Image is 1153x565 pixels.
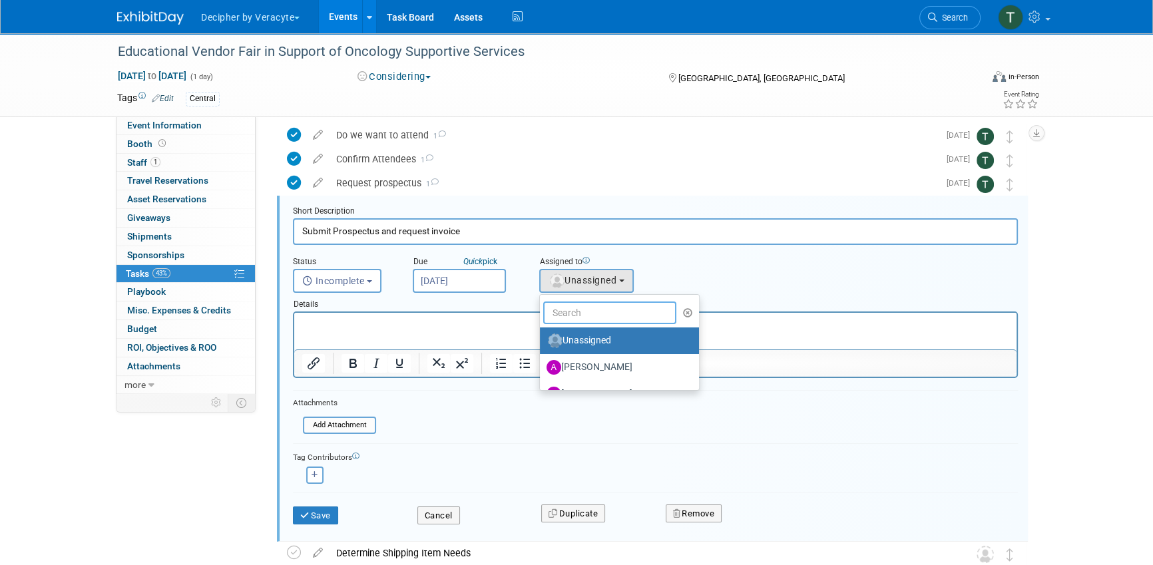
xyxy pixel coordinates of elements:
span: to [146,71,158,81]
button: Duplicate [541,504,605,523]
i: Quick [463,257,483,266]
span: Event Information [127,120,202,130]
button: Incomplete [293,269,381,293]
button: Superscript [451,354,473,373]
td: Toggle Event Tabs [228,394,256,411]
span: Playbook [127,286,166,297]
span: [GEOGRAPHIC_DATA], [GEOGRAPHIC_DATA] [678,73,844,83]
a: Search [919,6,981,29]
button: Considering [353,70,436,84]
div: Confirm Attendees [330,148,939,170]
label: [PERSON_NAME] [547,383,686,405]
label: Unassigned [547,330,686,351]
a: ROI, Objectives & ROO [116,339,255,357]
img: A.jpg [547,387,561,401]
span: Misc. Expenses & Credits [127,305,231,315]
div: Details [293,293,1018,311]
button: Insert/edit link [302,354,325,373]
button: Underline [388,354,411,373]
a: Misc. Expenses & Credits [116,301,255,319]
a: Asset Reservations [116,190,255,208]
span: ROI, Objectives & ROO [127,342,216,353]
i: Move task [1007,154,1013,167]
span: Staff [127,157,160,168]
img: Tony Alvarado [998,5,1023,30]
button: Save [293,506,338,525]
button: Numbered list [490,354,513,373]
div: Do we want to attend [330,124,939,146]
span: Booth [127,138,168,149]
div: Status [293,256,393,269]
input: Due Date [413,269,506,293]
span: Shipments [127,231,172,242]
a: Booth [116,135,255,153]
button: Unassigned [539,269,634,293]
a: Travel Reservations [116,172,255,190]
iframe: Rich Text Area [294,313,1017,349]
a: more [116,376,255,394]
span: Booth not reserved yet [156,138,168,148]
img: Unassigned-User-Icon.png [548,333,563,348]
span: [DATE] [947,178,977,188]
span: Sponsorships [127,250,184,260]
td: Tags [117,91,174,106]
input: Search [543,301,676,324]
div: Due [413,256,519,269]
button: Subscript [427,354,450,373]
div: In-Person [1008,72,1039,82]
img: Unassigned [977,546,994,563]
span: 1 [416,156,433,164]
span: 1 [150,157,160,167]
a: Event Information [116,116,255,134]
div: Educational Vendor Fair in Support of Oncology Supportive Services [113,40,961,64]
button: Italic [365,354,387,373]
button: Bold [342,354,364,373]
div: Event Rating [1003,91,1038,98]
a: Giveaways [116,209,255,227]
div: Short Description [293,206,1018,218]
span: Asset Reservations [127,194,206,204]
a: edit [306,177,330,189]
td: Personalize Event Tab Strip [205,394,228,411]
div: Request prospectus [330,172,939,194]
img: Tony Alvarado [977,176,994,193]
span: Unassigned [549,275,616,285]
span: [DATE] [DATE] [117,70,187,82]
span: 43% [152,268,170,278]
div: Tag Contributors [293,449,1018,463]
button: Remove [666,504,722,523]
img: Tony Alvarado [977,128,994,145]
i: Move task [1007,548,1013,561]
span: Incomplete [302,276,365,286]
span: Budget [127,323,157,334]
a: Quickpick [461,256,500,267]
span: 1 [421,180,439,188]
button: Cancel [417,506,460,525]
a: Shipments [116,228,255,246]
div: Attachments [293,397,376,409]
a: Playbook [116,283,255,301]
img: Tony Alvarado [977,152,994,169]
span: [DATE] [947,130,977,140]
a: edit [306,153,330,165]
a: Attachments [116,357,255,375]
span: Attachments [127,361,180,371]
span: Tasks [126,268,170,279]
img: ExhibitDay [117,11,184,25]
div: Assigned to [539,256,706,269]
a: Budget [116,320,255,338]
a: edit [306,129,330,141]
i: Move task [1007,130,1013,143]
img: A.jpg [547,360,561,375]
a: edit [306,547,330,559]
div: Event Format [902,69,1039,89]
span: (1 day) [189,73,213,81]
span: 1 [429,132,446,140]
label: [PERSON_NAME] [547,357,686,378]
a: Sponsorships [116,246,255,264]
input: Name of task or a short description [293,218,1018,244]
i: Move task [1007,178,1013,191]
div: Central [186,92,220,106]
span: more [124,379,146,390]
